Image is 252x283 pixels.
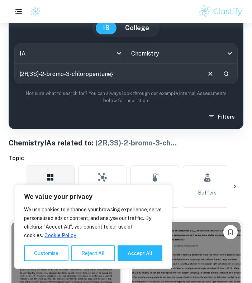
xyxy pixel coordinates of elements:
[204,67,217,81] button: Clear
[95,139,177,147] span: (2R,3S)-2-bromo-3-ch ...
[24,245,68,261] button: Customise
[14,185,172,269] div: We value your privacy
[198,4,243,19] img: Clastify logo
[15,43,126,63] div: IA
[9,138,243,148] h1: Chemistry IAs related to:
[30,6,41,17] img: Clastify logo
[15,64,201,84] input: E.g. enthalpy of combustion, Winkler method, phosphate and temperature...
[71,245,115,261] button: Reject All
[24,205,162,240] p: We use cookies to enhance your browsing experience, serve personalised ads or content, and analys...
[223,225,238,239] button: Please log in to bookmark exemplars
[118,21,156,34] button: College
[206,110,238,123] button: Filters
[225,48,235,58] button: Open
[44,232,76,239] a: Cookie Policy
[14,90,238,105] p: Not sure what to search for? You can always look through our example Internal Assessments below f...
[220,68,232,80] button: Search
[198,189,217,197] span: Buffers
[118,245,162,261] button: Accept All
[9,154,243,163] h6: Topic
[24,192,162,201] p: We value your privacy
[26,6,41,17] a: Clastify logo
[96,21,117,34] button: IB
